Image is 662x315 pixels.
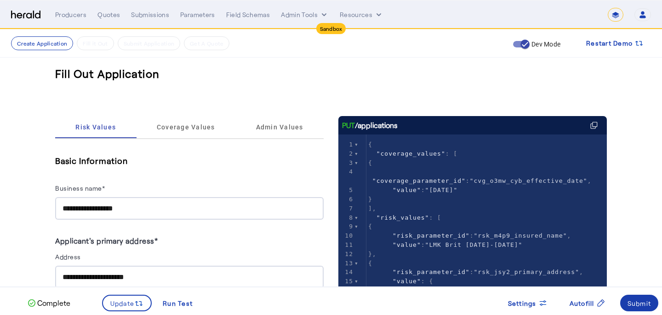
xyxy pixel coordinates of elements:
[562,295,613,311] button: Autofill
[425,241,523,248] span: "LMK Brit [DATE]-[DATE]"
[157,124,215,130] span: Coverage Values
[131,10,169,19] div: Submissions
[55,154,324,168] h5: Basic Information
[338,149,354,158] div: 2
[11,11,40,19] img: Herald Logo
[470,177,588,184] span: "cvg_o3mw_cyb_effective_date"
[368,196,372,203] span: }
[368,205,377,212] span: ],
[393,278,421,285] span: "value"
[368,141,372,148] span: {
[338,286,354,295] div: 16
[342,120,398,131] div: /applications
[338,167,354,176] div: 4
[340,10,383,19] button: Resources dropdown menu
[226,10,270,19] div: Field Schemas
[338,204,354,213] div: 7
[368,159,372,166] span: {
[368,223,372,230] span: {
[55,236,158,245] label: Applicant's primary address*
[342,120,355,131] span: PUT
[97,10,120,19] div: Quotes
[393,187,421,193] span: "value"
[338,231,354,240] div: 10
[368,232,571,239] span: : ,
[474,232,567,239] span: "rsk_m4p9_insured_name"
[425,187,458,193] span: "[DATE]"
[338,213,354,222] div: 8
[368,187,457,193] span: :
[377,150,445,157] span: "coverage_values"
[102,295,152,311] button: Update
[11,36,73,50] button: Create Application
[55,66,160,81] h3: Fill Out Application
[55,10,86,19] div: Producers
[368,168,592,184] span: : ,
[75,124,116,130] span: Risk Values
[368,268,583,275] span: : ,
[163,298,193,308] div: Run Test
[338,240,354,250] div: 11
[338,259,354,268] div: 13
[338,222,354,231] div: 9
[586,38,633,49] span: Restart Demo
[316,23,346,34] div: Sandbox
[180,10,215,19] div: Parameters
[377,214,429,221] span: "risk_values"
[393,232,470,239] span: "risk_parameter_id"
[281,10,329,19] button: internal dropdown menu
[368,278,433,285] span: : {
[368,150,457,157] span: : [
[256,124,303,130] span: Admin Values
[77,36,114,50] button: Fill it Out
[338,195,354,204] div: 6
[338,158,354,168] div: 3
[35,297,70,309] p: Complete
[628,298,651,308] div: Submit
[55,184,105,192] label: Business name*
[110,298,135,308] span: Update
[184,36,229,50] button: Get A Quote
[55,253,81,261] label: Address
[368,260,372,267] span: {
[393,268,470,275] span: "risk_parameter_id"
[118,36,180,50] button: Submit Application
[368,214,441,221] span: : [
[474,268,580,275] span: "rsk_jsy2_primary_address"
[579,35,651,52] button: Restart Demo
[338,186,354,195] div: 5
[368,251,377,257] span: },
[338,140,354,149] div: 1
[338,268,354,277] div: 14
[368,241,523,248] span: :
[508,298,536,308] span: Settings
[570,298,594,308] span: Autofill
[501,295,555,311] button: Settings
[338,250,354,259] div: 12
[393,241,421,248] span: "value"
[372,177,466,184] span: "coverage_parameter_id"
[620,295,659,311] button: Submit
[530,40,560,49] label: Dev Mode
[338,277,354,286] div: 15
[155,295,200,311] button: Run Test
